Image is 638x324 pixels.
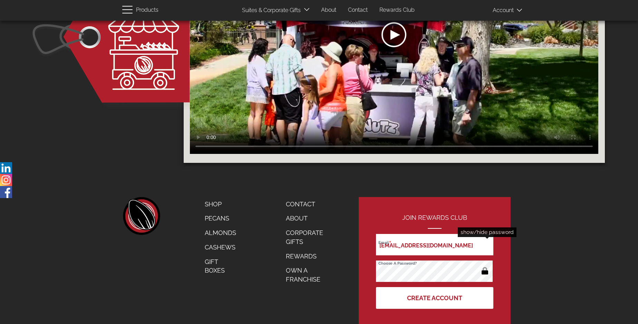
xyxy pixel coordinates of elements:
[281,249,337,264] a: Rewards
[200,255,241,278] a: Gift Boxes
[374,3,420,17] a: Rewards Club
[237,4,303,17] a: Suites & Corporate Gifts
[200,240,241,255] a: Cashews
[122,197,160,235] a: home
[376,234,493,255] input: Email
[281,211,337,226] a: About
[281,226,337,249] a: Corporate Gifts
[316,3,341,17] a: About
[376,287,493,309] button: Create Account
[200,226,241,240] a: Almonds
[458,227,516,237] div: show/hide password
[376,214,493,229] h2: Join Rewards Club
[343,3,373,17] a: Contact
[281,263,337,286] a: Own a Franchise
[200,197,241,212] a: Shop
[136,5,158,15] span: Products
[281,197,337,212] a: Contact
[200,211,241,226] a: Pecans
